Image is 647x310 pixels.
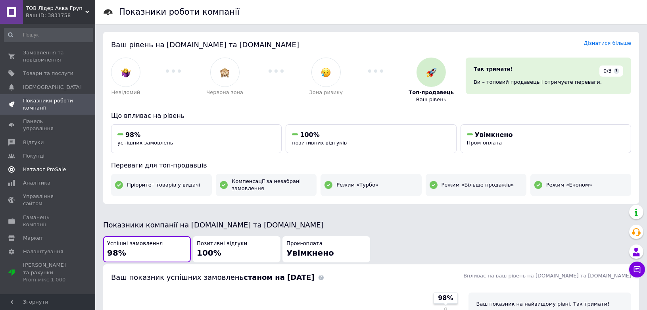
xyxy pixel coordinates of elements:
[475,131,513,139] span: Увімкнено
[197,240,247,248] span: Позитивні відгуки
[117,140,173,146] span: успішних замовлень
[438,294,453,302] span: 98%
[23,276,73,283] div: Prom мікс 1 000
[23,152,44,160] span: Покупці
[111,273,315,281] span: Ваш показник успішних замовлень
[111,89,140,96] span: Невідомий
[23,49,73,64] span: Замовлення та повідомлення
[23,235,43,242] span: Маркет
[23,70,73,77] span: Товари та послуги
[103,221,324,229] span: Показники компанії на [DOMAIN_NAME] та [DOMAIN_NAME]
[125,131,140,139] span: 98%
[416,96,447,103] span: Ваш рівень
[107,240,163,248] span: Успішні замовлення
[197,248,221,258] span: 100%
[206,89,243,96] span: Червона зона
[23,248,63,255] span: Налаштування
[26,12,95,19] div: Ваш ID: 3831758
[244,273,314,281] b: станом на [DATE]
[463,273,631,279] span: Впливає на ваш рівень на [DOMAIN_NAME] та [DOMAIN_NAME]
[23,118,73,132] span: Панель управління
[107,248,126,258] span: 98%
[23,97,73,112] span: Показники роботи компанії
[584,40,631,46] a: Дізнатися більше
[23,214,73,228] span: Гаманець компанії
[282,236,370,263] button: Пром-оплатаУвімкнено
[546,181,592,189] span: Режим «Економ»
[286,124,456,153] button: 100%позитивних відгуків
[119,7,240,17] h1: Показники роботи компанії
[121,67,131,77] img: :woman-shrugging:
[111,124,282,153] button: 98%успішних замовлень
[23,262,73,283] span: [PERSON_NAME] та рахунки
[23,84,82,91] span: [DEMOGRAPHIC_DATA]
[111,162,207,169] span: Переваги для топ-продавців
[111,40,299,49] span: Ваш рівень на [DOMAIN_NAME] та [DOMAIN_NAME]
[461,124,631,153] button: УвімкненоПром-оплата
[442,181,514,189] span: Режим «Більше продажів»
[23,166,66,173] span: Каталог ProSale
[286,240,323,248] span: Пром-оплата
[629,262,645,277] button: Чат з покупцем
[409,89,454,96] span: Топ-продавець
[614,68,619,74] span: ?
[286,248,334,258] span: Увімкнено
[467,140,502,146] span: Пром-оплата
[220,67,230,77] img: :see_no_evil:
[309,89,343,96] span: Зона ризику
[26,5,85,12] span: ТОВ Лідер Аква Груп
[292,140,347,146] span: позитивних відгуків
[426,67,436,77] img: :rocket:
[4,28,93,42] input: Пошук
[300,131,319,139] span: 100%
[23,193,73,207] span: Управління сайтом
[111,112,184,119] span: Що впливає на рівень
[321,67,331,77] img: :disappointed_relieved:
[474,79,623,86] div: Ви – топовий продавець і отримуєте переваги.
[232,178,313,192] span: Компенсації за незабрані замовлення
[336,181,378,189] span: Режим «Турбо»
[103,236,191,263] button: Успішні замовлення98%
[476,300,623,308] div: Ваш показник на найвищому рівні. Так тримати!
[23,179,50,187] span: Аналітика
[23,139,44,146] span: Відгуки
[474,66,513,72] span: Так тримати!
[193,236,280,263] button: Позитивні відгуки100%
[127,181,200,189] span: Пріоритет товарів у видачі
[599,65,623,77] div: 0/3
